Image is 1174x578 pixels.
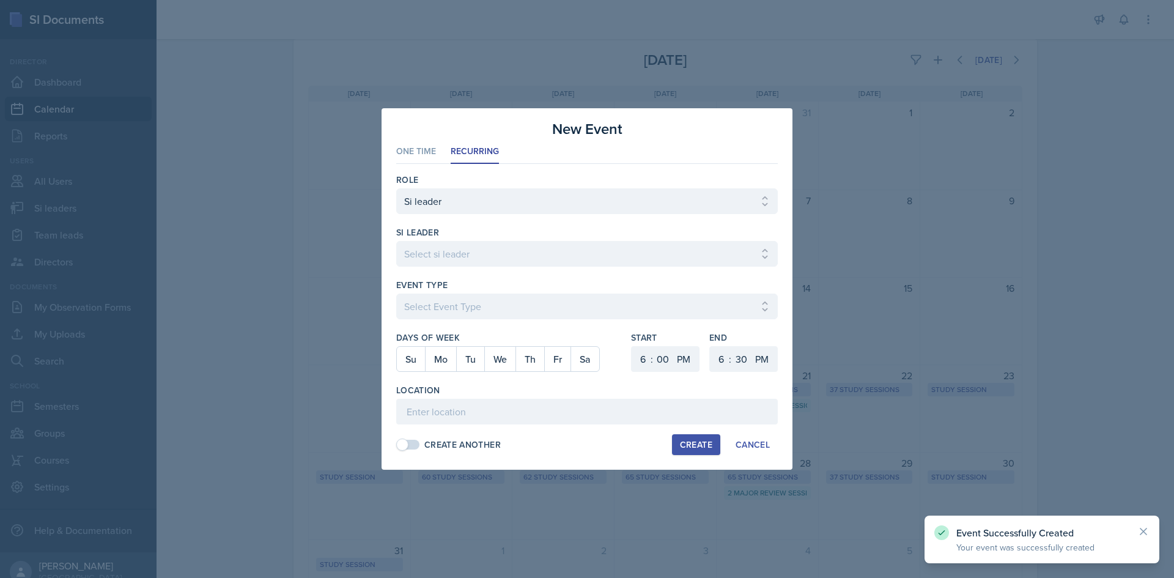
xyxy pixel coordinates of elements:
[729,352,731,366] div: :
[956,541,1128,554] p: Your event was successfully created
[397,347,425,371] button: Su
[672,434,720,455] button: Create
[425,347,456,371] button: Mo
[631,332,700,344] label: Start
[396,174,418,186] label: Role
[451,140,499,164] li: Recurring
[544,347,570,371] button: Fr
[570,347,599,371] button: Sa
[709,332,778,344] label: End
[484,347,515,371] button: We
[515,347,544,371] button: Th
[396,226,439,239] label: si leader
[651,352,653,366] div: :
[736,440,770,450] div: Cancel
[680,440,712,450] div: Create
[728,434,778,455] button: Cancel
[424,439,501,451] div: Create Another
[396,279,448,291] label: Event Type
[396,140,436,164] li: One Time
[396,399,778,424] input: Enter location
[396,384,440,396] label: Location
[552,118,622,140] h3: New Event
[396,332,621,344] label: Days of Week
[956,527,1128,539] p: Event Successfully Created
[456,347,484,371] button: Tu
